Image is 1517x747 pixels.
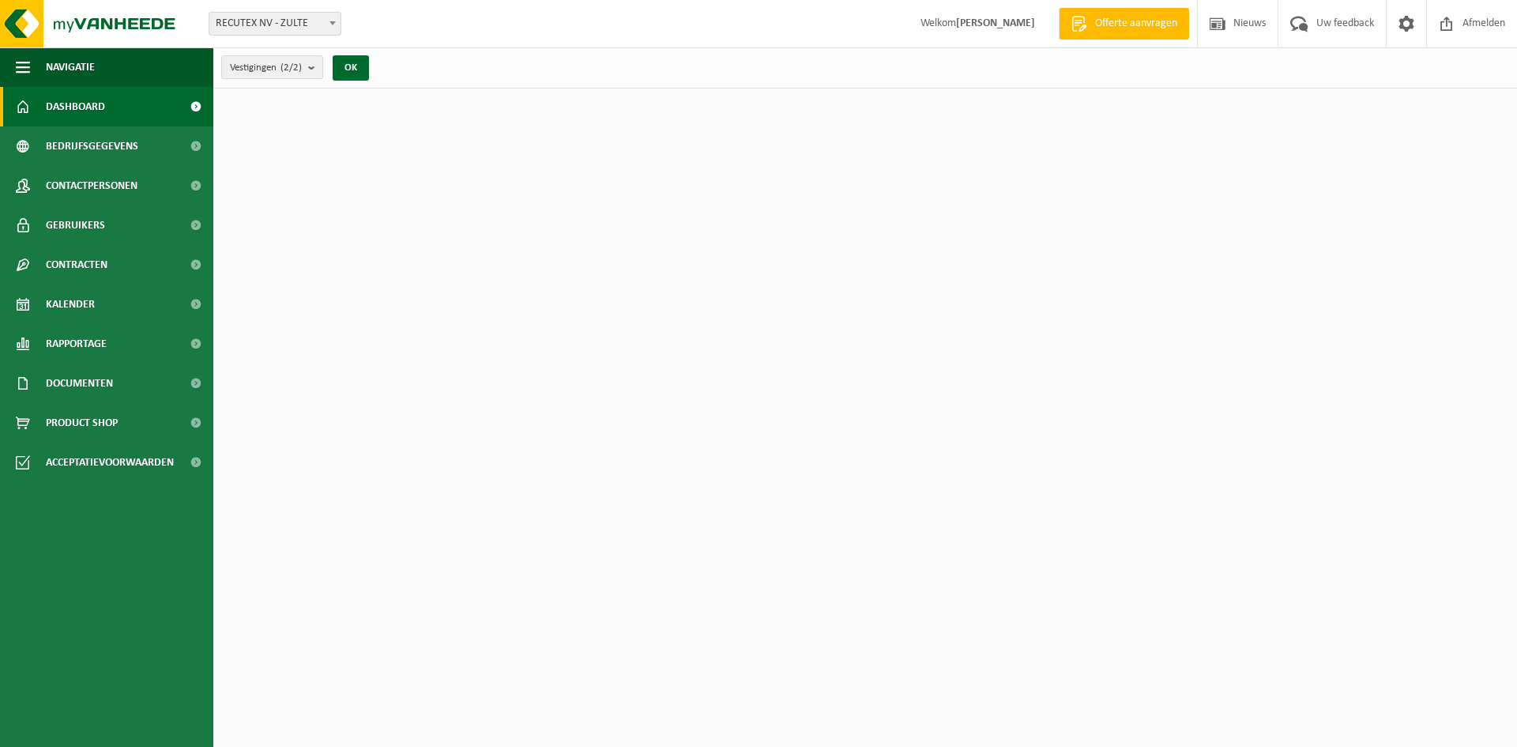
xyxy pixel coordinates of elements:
span: Dashboard [46,87,105,126]
span: Kalender [46,285,95,324]
span: RECUTEX NV - ZULTE [209,12,341,36]
span: Contracten [46,245,107,285]
a: Offerte aanvragen [1059,8,1189,40]
button: Vestigingen(2/2) [221,55,323,79]
span: Gebruikers [46,206,105,245]
span: Navigatie [46,47,95,87]
span: Contactpersonen [46,166,137,206]
span: Acceptatievoorwaarden [46,443,174,482]
strong: [PERSON_NAME] [956,17,1035,29]
span: Vestigingen [230,56,302,80]
span: Bedrijfsgegevens [46,126,138,166]
button: OK [333,55,369,81]
span: RECUTEX NV - ZULTE [209,13,341,35]
span: Rapportage [46,324,107,364]
span: Offerte aanvragen [1091,16,1181,32]
count: (2/2) [280,62,302,73]
span: Product Shop [46,403,118,443]
span: Documenten [46,364,113,403]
